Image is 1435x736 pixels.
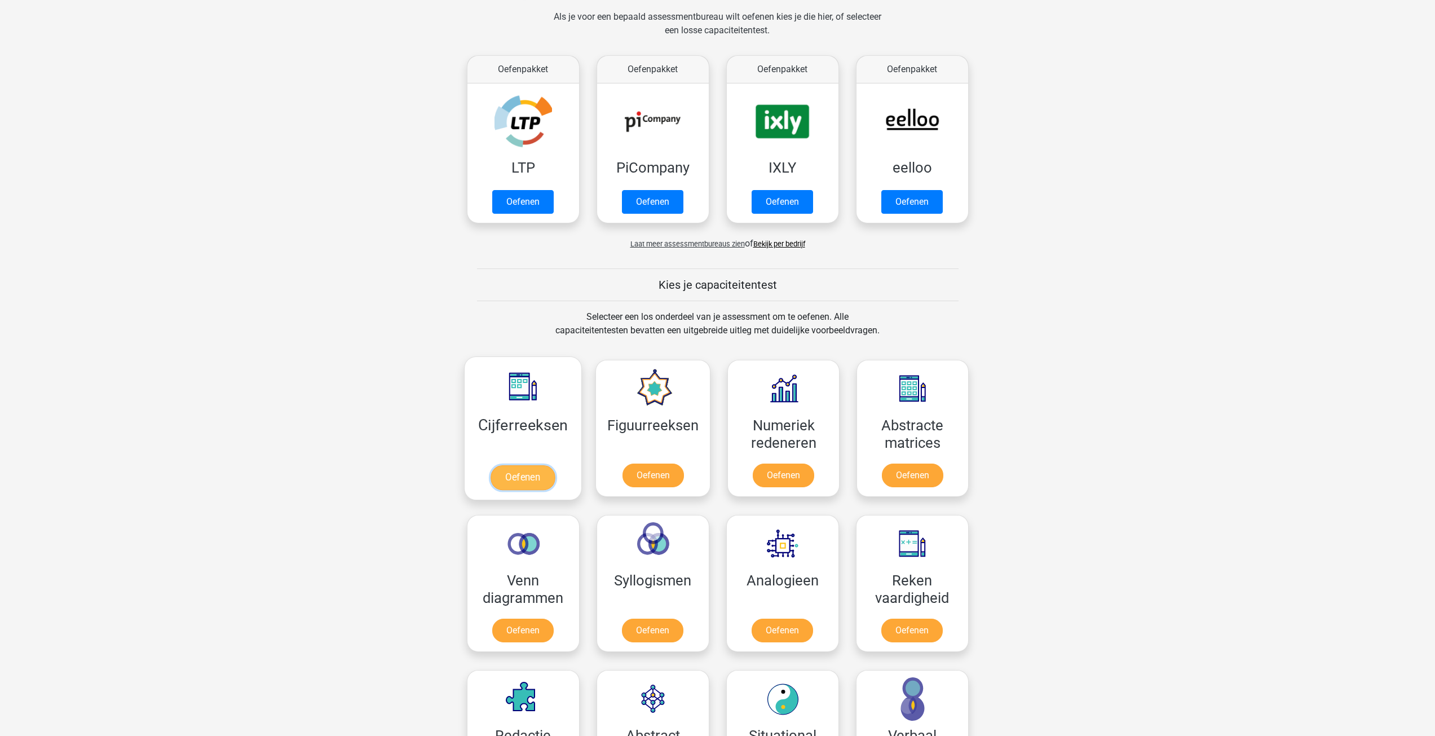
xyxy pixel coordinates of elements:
a: Oefenen [491,465,555,490]
a: Oefenen [622,190,683,214]
span: Laat meer assessmentbureaus zien [630,240,745,248]
a: Oefenen [492,190,554,214]
a: Oefenen [752,619,813,642]
a: Oefenen [882,464,943,487]
a: Oefenen [881,619,943,642]
a: Oefenen [622,619,683,642]
a: Bekijk per bedrijf [753,240,805,248]
div: Selecteer een los onderdeel van je assessment om te oefenen. Alle capaciteitentesten bevatten een... [545,310,890,351]
div: of [458,228,977,250]
h5: Kies je capaciteitentest [477,278,959,292]
a: Oefenen [622,464,684,487]
a: Oefenen [492,619,554,642]
a: Oefenen [753,464,814,487]
div: Als je voor een bepaald assessmentbureau wilt oefenen kies je die hier, of selecteer een losse ca... [545,10,890,51]
a: Oefenen [881,190,943,214]
a: Oefenen [752,190,813,214]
